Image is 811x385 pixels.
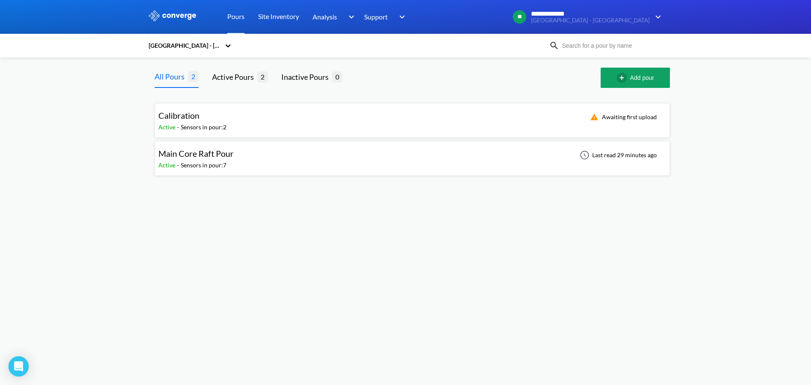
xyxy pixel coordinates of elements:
[559,41,661,50] input: Search for a pour by name
[148,10,197,21] img: logo_ewhite.svg
[601,68,670,88] button: Add pour
[343,12,357,22] img: downArrow.svg
[155,151,670,158] a: Main Core Raft PourActive-Sensors in pour:7Last read 29 minutes ago
[181,123,226,132] div: Sensors in pour: 2
[257,71,268,82] span: 2
[158,110,199,120] span: Calibration
[531,17,650,24] span: [GEOGRAPHIC_DATA] - [GEOGRAPHIC_DATA]
[181,161,226,170] div: Sensors in pour: 7
[585,112,659,122] div: Awaiting first upload
[155,71,188,82] div: All Pours
[212,71,257,83] div: Active Pours
[188,71,199,82] span: 2
[177,161,181,169] span: -
[313,11,337,22] span: Analysis
[332,71,343,82] span: 0
[650,12,663,22] img: downArrow.svg
[549,41,559,51] img: icon-search.svg
[8,356,29,377] div: Open Intercom Messenger
[281,71,332,83] div: Inactive Pours
[158,148,234,158] span: Main Core Raft Pour
[394,12,407,22] img: downArrow.svg
[158,161,177,169] span: Active
[155,113,670,120] a: CalibrationActive-Sensors in pour:2Awaiting first upload
[158,123,177,131] span: Active
[177,123,181,131] span: -
[364,11,388,22] span: Support
[617,73,630,83] img: add-circle-outline.svg
[148,41,220,50] div: [GEOGRAPHIC_DATA] - [GEOGRAPHIC_DATA]
[575,150,659,160] div: Last read 29 minutes ago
